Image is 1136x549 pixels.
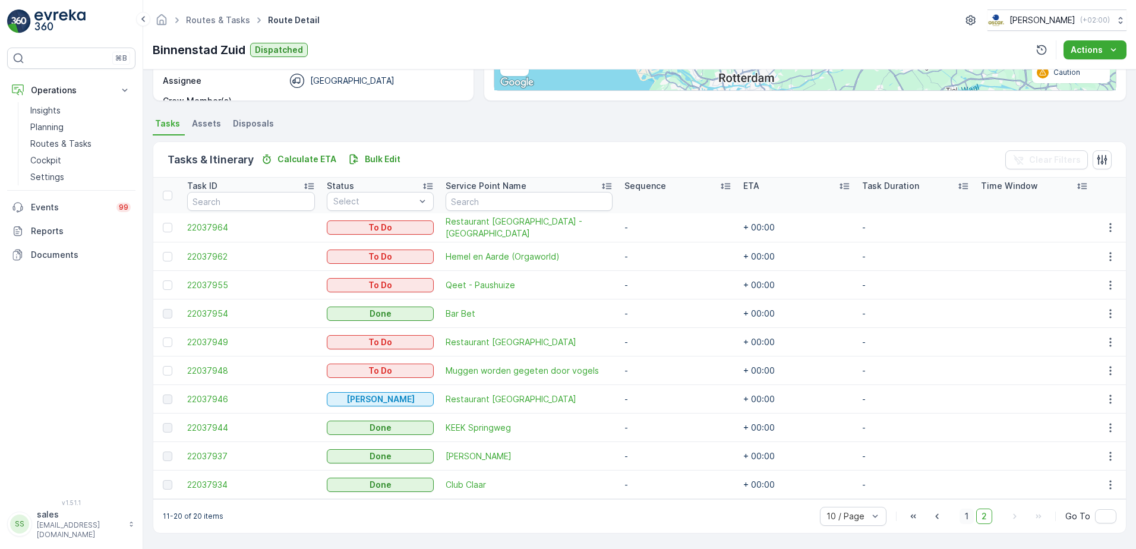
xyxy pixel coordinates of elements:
div: Toggle Row Selected [163,395,172,404]
p: To Do [368,365,392,377]
td: - [856,385,975,414]
div: Toggle Row Selected [163,309,172,318]
p: To Do [368,336,392,348]
p: sales [37,509,122,520]
button: Actions [1064,40,1126,59]
span: Hemel en Aarde (Orgaworld) [446,251,613,263]
p: Bulk Edit [365,153,400,165]
button: [PERSON_NAME](+02:00) [987,10,1126,31]
button: To Do [327,278,434,292]
p: - [285,95,461,107]
a: 22037955 [187,279,315,291]
div: Toggle Row Selected [163,223,172,232]
p: Documents [31,249,131,261]
p: Calculate ETA [277,153,336,165]
td: + 00:00 [737,299,856,328]
div: SS [10,515,29,534]
p: ( +02:00 ) [1080,15,1110,25]
p: To Do [368,279,392,291]
a: Bartholomeus Gasthuis [446,450,613,462]
button: Dispatched [250,43,308,57]
a: 22037948 [187,365,315,377]
a: 22037934 [187,479,315,491]
div: Toggle Row Selected [163,366,172,376]
div: Toggle Row Selected [163,480,172,490]
td: - [856,356,975,385]
button: SSsales[EMAIL_ADDRESS][DOMAIN_NAME] [7,509,135,539]
a: 22037964 [187,222,315,234]
td: - [619,242,737,271]
div: Toggle Row Selected [163,452,172,461]
img: logo [7,10,31,33]
span: [PERSON_NAME] [446,450,613,462]
button: Done [327,449,434,463]
td: - [619,442,737,471]
td: - [856,213,975,242]
p: [GEOGRAPHIC_DATA] [310,75,395,87]
p: Clear Filters [1029,154,1081,166]
p: Status [327,180,354,192]
a: 22037962 [187,251,315,263]
p: Service Point Name [446,180,526,192]
img: basis-logo_rgb2x.png [987,14,1005,27]
td: - [619,328,737,356]
button: Calculate ETA [256,152,341,166]
span: Go To [1065,510,1090,522]
a: 22037944 [187,422,315,434]
input: Search [187,192,315,211]
td: + 00:00 [737,442,856,471]
p: To Do [368,251,392,263]
a: Documents [7,243,135,267]
span: Restaurant [GEOGRAPHIC_DATA] [446,393,613,405]
a: Routes & Tasks [26,135,135,152]
a: Insights [26,102,135,119]
td: - [856,328,975,356]
td: - [619,271,737,299]
a: Homepage [155,18,168,28]
td: - [619,299,737,328]
a: Restaurant Het Zuiden [446,393,613,405]
td: - [856,299,975,328]
td: - [619,414,737,442]
span: 22037949 [187,336,315,348]
span: Restaurant [GEOGRAPHIC_DATA] - [GEOGRAPHIC_DATA] [446,216,613,239]
span: v 1.51.1 [7,499,135,506]
span: KEEK Springweg [446,422,613,434]
button: Done [327,307,434,321]
p: Tasks & Itinerary [168,152,254,168]
div: Toggle Row Selected [163,280,172,290]
p: Binnenstad Zuid [153,41,245,59]
a: Muggen worden gegeten door vogels [446,365,613,377]
p: Done [370,479,392,491]
button: Clear Filters [1005,150,1088,169]
p: [PERSON_NAME] [346,393,415,405]
button: To Do [327,335,434,349]
a: 22037937 [187,450,315,462]
p: Events [31,201,109,213]
p: Select [333,195,415,207]
span: Assets [192,118,221,130]
a: 22037946 [187,393,315,405]
button: To Do [327,364,434,378]
p: Crew Member(s) [163,95,280,107]
a: Planning [26,119,135,135]
a: Events99 [7,195,135,219]
span: 1 [960,509,974,524]
td: - [619,385,737,414]
p: [EMAIL_ADDRESS][DOMAIN_NAME] [37,520,122,539]
td: + 00:00 [737,242,856,271]
td: - [619,356,737,385]
td: + 00:00 [737,471,856,499]
p: ⌘B [115,53,127,63]
p: Task ID [187,180,217,192]
td: + 00:00 [737,385,856,414]
p: Planning [30,121,64,133]
span: 22037954 [187,308,315,320]
p: 11-20 of 20 items [163,512,223,521]
p: Time Window [981,180,1038,192]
